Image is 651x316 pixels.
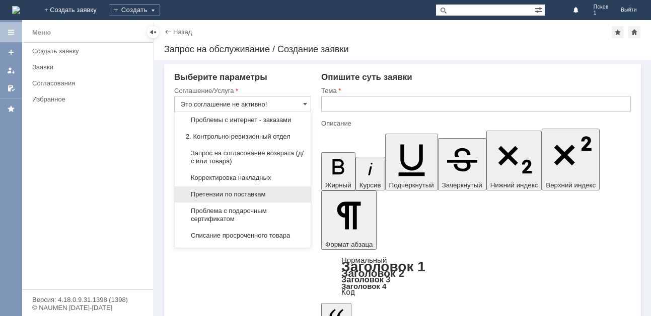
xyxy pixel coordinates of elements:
[628,26,640,38] div: Сделать домашней страницей
[181,149,305,165] span: Запрос на согласование возврата (д/с или товара)
[12,6,20,14] a: Перейти на домашнюю страницу
[442,181,482,189] span: Зачеркнутый
[181,190,305,198] span: Претензии по поставкам
[12,6,20,14] img: logo
[32,27,51,39] div: Меню
[181,133,305,141] span: 2. Контрольно-ревизионный отдел
[594,10,609,16] span: 1
[385,134,438,190] button: Подчеркнутый
[355,157,385,190] button: Курсив
[109,4,160,16] div: Создать
[341,288,355,297] a: Код
[321,190,377,250] button: Формат абзаца
[28,75,151,91] a: Согласования
[181,232,305,240] span: Списание просроченного товара
[546,181,596,189] span: Верхний индекс
[3,80,19,96] a: Мои согласования
[32,63,147,71] div: Заявки
[341,259,425,274] a: Заголовок 1
[438,138,486,190] button: Зачеркнутый
[341,275,390,284] a: Заголовок 3
[341,267,404,279] a: Заголовок 2
[181,174,305,182] span: Корректировка накладных
[321,257,631,296] div: Формат абзаца
[612,26,624,38] div: Добавить в избранное
[486,131,542,190] button: Нижний индекс
[174,72,267,82] span: Выберите параметры
[174,87,309,94] div: Соглашение/Услуга
[389,181,434,189] span: Подчеркнутый
[164,44,641,54] div: Запрос на обслуживание / Создание заявки
[321,120,629,127] div: Описание
[32,304,143,311] div: © NAUMEN [DATE]-[DATE]
[535,5,545,14] span: Расширенный поиск
[341,282,386,290] a: Заголовок 4
[325,241,373,248] span: Формат абзаца
[147,26,159,38] div: Скрыть меню
[490,181,538,189] span: Нижний индекс
[173,28,192,36] a: Назад
[28,43,151,59] a: Создать заявку
[181,116,305,124] span: Проблемы с интернет - заказами
[321,72,412,82] span: Опишите суть заявки
[325,181,351,189] span: Жирный
[359,181,381,189] span: Курсив
[28,59,151,75] a: Заявки
[32,79,147,87] div: Согласования
[594,4,609,10] span: Псков
[3,62,19,78] a: Мои заявки
[181,207,305,223] span: Проблема с подарочным сертификатом
[341,256,387,264] a: Нормальный
[321,152,355,190] button: Жирный
[321,87,629,94] div: Тема
[32,95,136,103] div: Избранное
[32,296,143,303] div: Версия: 4.18.0.9.31.1398 (1398)
[3,44,19,60] a: Создать заявку
[32,47,147,55] div: Создать заявку
[542,129,600,190] button: Верхний индекс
